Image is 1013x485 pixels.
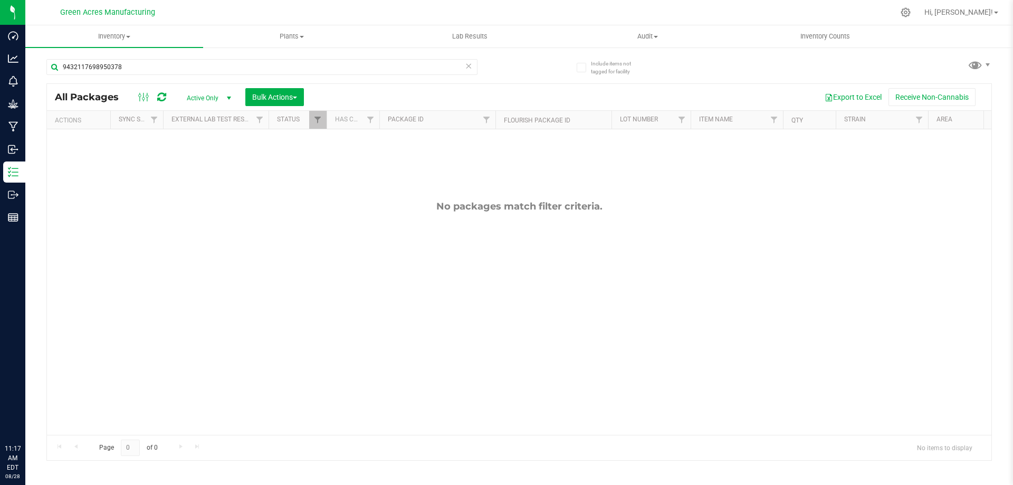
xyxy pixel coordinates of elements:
[559,32,736,41] span: Audit
[791,117,803,124] a: Qty
[911,111,928,129] a: Filter
[309,111,327,129] a: Filter
[559,25,737,47] a: Audit
[438,32,502,41] span: Lab Results
[31,399,44,412] iframe: Resource center unread badge
[909,440,981,455] span: No items to display
[204,32,380,41] span: Plants
[766,111,783,129] a: Filter
[737,25,914,47] a: Inventory Counts
[8,189,18,200] inline-svg: Outbound
[90,440,166,456] span: Page of 0
[465,59,472,73] span: Clear
[381,25,559,47] a: Lab Results
[5,444,21,472] p: 11:17 AM EDT
[673,111,691,129] a: Filter
[252,93,297,101] span: Bulk Actions
[47,201,991,212] div: No packages match filter criteria.
[8,167,18,177] inline-svg: Inventory
[46,59,477,75] input: Search Package ID, Item Name, SKU, Lot or Part Number...
[146,111,163,129] a: Filter
[620,116,658,123] a: Lot Number
[8,121,18,132] inline-svg: Manufacturing
[888,88,976,106] button: Receive Non-Cannabis
[8,144,18,155] inline-svg: Inbound
[60,8,155,17] span: Green Acres Manufacturing
[699,116,733,123] a: Item Name
[504,117,570,124] a: Flourish Package ID
[8,31,18,41] inline-svg: Dashboard
[245,88,304,106] button: Bulk Actions
[591,60,644,75] span: Include items not tagged for facility
[55,91,129,103] span: All Packages
[55,117,106,124] div: Actions
[362,111,379,129] a: Filter
[8,99,18,109] inline-svg: Grow
[924,8,993,16] span: Hi, [PERSON_NAME]!
[8,212,18,223] inline-svg: Reports
[936,116,952,123] a: Area
[899,7,912,17] div: Manage settings
[171,116,254,123] a: External Lab Test Result
[203,25,381,47] a: Plants
[818,88,888,106] button: Export to Excel
[388,116,424,123] a: Package ID
[786,32,864,41] span: Inventory Counts
[25,25,203,47] a: Inventory
[25,32,203,41] span: Inventory
[277,116,300,123] a: Status
[8,76,18,87] inline-svg: Monitoring
[5,472,21,480] p: 08/28
[251,111,269,129] a: Filter
[8,53,18,64] inline-svg: Analytics
[11,401,42,432] iframe: Resource center
[119,116,159,123] a: Sync Status
[844,116,866,123] a: Strain
[478,111,495,129] a: Filter
[327,111,379,129] th: Has COA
